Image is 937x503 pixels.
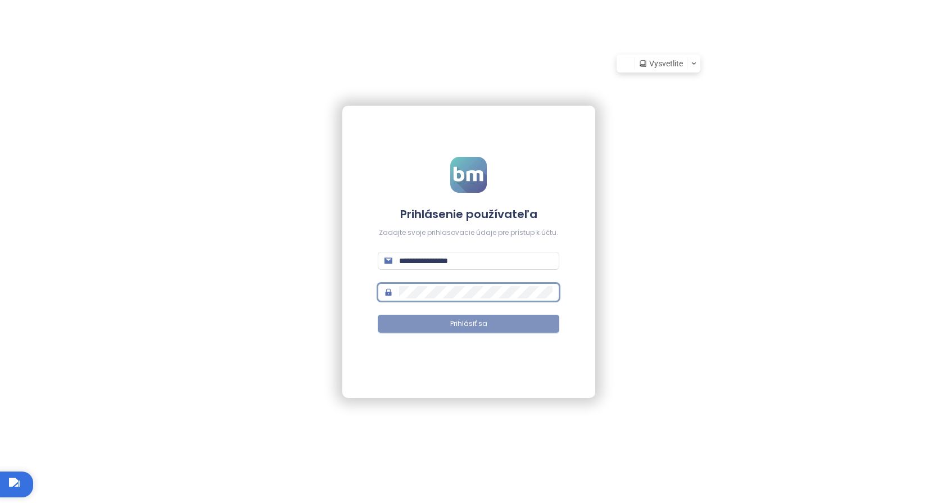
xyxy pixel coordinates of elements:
div: Zadajte svoje prihlasovacie údaje pre prístup k účtu. [378,228,559,238]
button: Prihlásiť sa [378,315,559,333]
span: mail [384,257,392,265]
span: lock [384,288,392,296]
span: Prihlásiť sa [450,319,487,329]
img: logo [450,157,487,193]
h4: Prihlásenie používateľa [378,206,559,222]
